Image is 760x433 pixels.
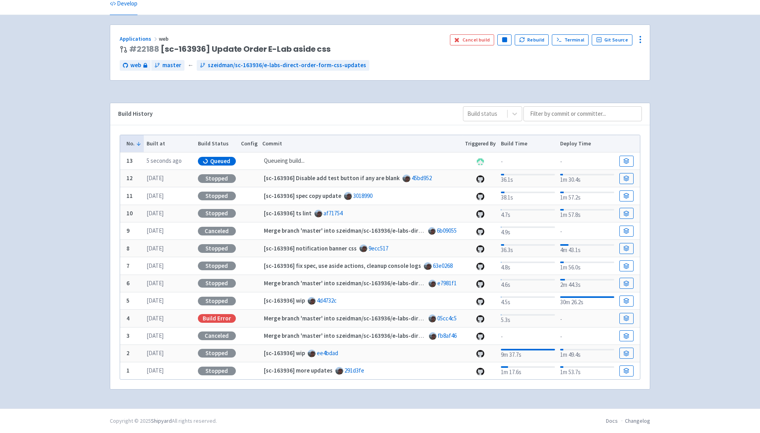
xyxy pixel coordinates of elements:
span: [sc-163936] Update Order E-Lab aside css [129,45,331,54]
time: [DATE] [147,314,164,322]
time: [DATE] [147,262,164,269]
input: Filter by commit or committer... [523,106,642,121]
time: [DATE] [147,279,164,287]
div: 9m 37.7s [501,347,555,360]
time: [DATE] [147,367,164,374]
time: [DATE] [147,332,164,339]
a: 6b09055 [437,227,457,234]
div: Build History [118,109,450,119]
a: Terminal [552,34,589,45]
div: 1m 49.4s [560,347,614,360]
strong: [sc-163936] more updates [264,367,333,374]
div: Stopped [198,297,236,305]
div: - [560,156,614,166]
a: 3018990 [353,192,372,200]
time: [DATE] [147,209,164,217]
a: Build Details [619,330,634,341]
b: 12 [126,174,133,182]
strong: [sc-163936] fix spec, use aside actions, cleanup console logs [264,262,421,269]
div: 36.3s [501,243,555,255]
th: Build Time [498,135,557,152]
a: Build Details [619,365,634,377]
span: web [130,61,141,70]
th: Triggered By [463,135,499,152]
div: - [560,313,614,324]
div: 30m 26.2s [560,295,614,307]
div: Stopped [198,262,236,270]
div: Build Error [198,314,236,323]
a: 291d3fe [344,367,364,374]
a: Build Details [619,243,634,254]
a: Shipyard [151,417,172,424]
th: Build Status [195,135,238,152]
strong: [sc-163936] ts lint [264,209,312,217]
b: 5 [126,297,130,304]
time: [DATE] [147,245,164,252]
strong: Merge branch 'master' into szeidman/sc-163936/e-labs-direct-order-form-css-updates [264,314,495,322]
div: Stopped [198,192,236,200]
a: master [151,60,184,71]
a: Build Details [619,156,634,167]
strong: [sc-163936] wip [264,297,305,304]
a: 05cc4c5 [437,314,457,322]
strong: Merge branch 'master' into szeidman/sc-163936/e-labs-direct-order-form-css-updates [264,279,495,287]
a: Build Details [619,208,634,219]
a: 4d4732c [317,297,337,304]
div: 4.8s [501,260,555,272]
b: 11 [126,192,133,200]
a: Build Details [619,278,634,289]
a: #22188 [129,43,159,55]
b: 10 [126,209,133,217]
a: Git Source [592,34,632,45]
div: Stopped [198,174,236,183]
a: ee4bdad [317,349,338,357]
b: 3 [126,332,130,339]
div: 1m 30.4s [560,172,614,184]
div: - [501,331,555,341]
div: Stopped [198,279,236,288]
button: Pause [497,34,512,45]
b: 1 [126,367,130,374]
time: [DATE] [147,349,164,357]
div: 2m 44.3s [560,277,614,290]
div: 4.7s [501,207,555,220]
div: Stopped [198,367,236,375]
b: 9 [126,227,130,234]
div: Canceled [198,331,236,340]
strong: Merge branch 'master' into szeidman/sc-163936/e-labs-direct-order-form-css-updates [264,332,495,339]
strong: [sc-163936] Disable add test button if any are blank [264,174,400,182]
div: 1m 17.6s [501,365,555,377]
div: Canceled [198,227,236,235]
div: - [501,156,555,166]
a: Applications [120,35,159,42]
time: [DATE] [147,227,164,234]
button: Cancel build [450,34,495,45]
b: 7 [126,262,130,269]
th: Commit [260,135,463,152]
div: 4.9s [501,225,555,237]
span: ← [188,61,194,70]
div: Stopped [198,244,236,253]
th: Config [238,135,260,152]
b: 4 [126,314,130,322]
div: Copyright © 2025 All rights reserved. [110,417,217,425]
div: - [560,226,614,236]
th: Deploy Time [557,135,617,152]
div: 4.6s [501,277,555,290]
b: 13 [126,157,133,164]
a: Changelog [625,417,650,424]
div: 1m 56.0s [560,260,614,272]
strong: [sc-163936] notification banner css [264,245,357,252]
span: Queueing build... [264,156,305,166]
a: Build Details [619,226,634,237]
th: Built at [144,135,195,152]
a: Build Details [619,313,634,324]
a: e7981f1 [437,279,457,287]
div: - [560,331,614,341]
div: 1m 57.2s [560,190,614,202]
a: 63e0268 [433,262,453,269]
span: Queued [210,157,230,165]
a: Docs [606,417,618,424]
div: Stopped [198,349,236,358]
strong: [sc-163936] wip [264,349,305,357]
